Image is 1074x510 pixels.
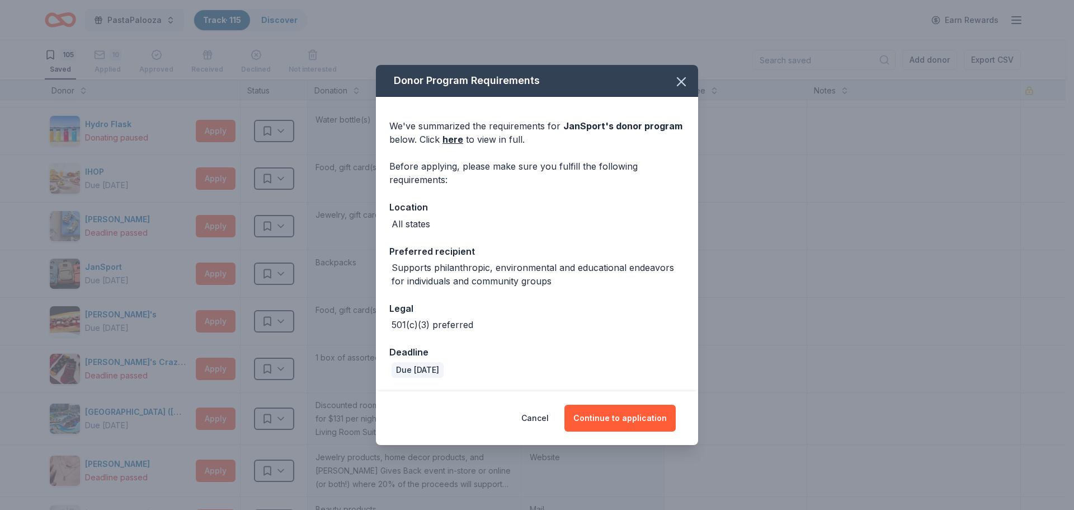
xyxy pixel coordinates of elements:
[389,345,685,359] div: Deadline
[392,318,473,331] div: 501(c)(3) preferred
[521,405,549,432] button: Cancel
[389,244,685,259] div: Preferred recipient
[442,133,463,146] a: here
[392,217,430,231] div: All states
[392,362,444,378] div: Due [DATE]
[389,119,685,146] div: We've summarized the requirements for below. Click to view in full.
[564,405,676,432] button: Continue to application
[376,65,698,97] div: Donor Program Requirements
[389,160,685,186] div: Before applying, please make sure you fulfill the following requirements:
[563,120,682,132] span: JanSport 's donor program
[389,200,685,214] div: Location
[392,261,685,288] div: Supports philanthropic, environmental and educational endeavors for individuals and community groups
[389,301,685,316] div: Legal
